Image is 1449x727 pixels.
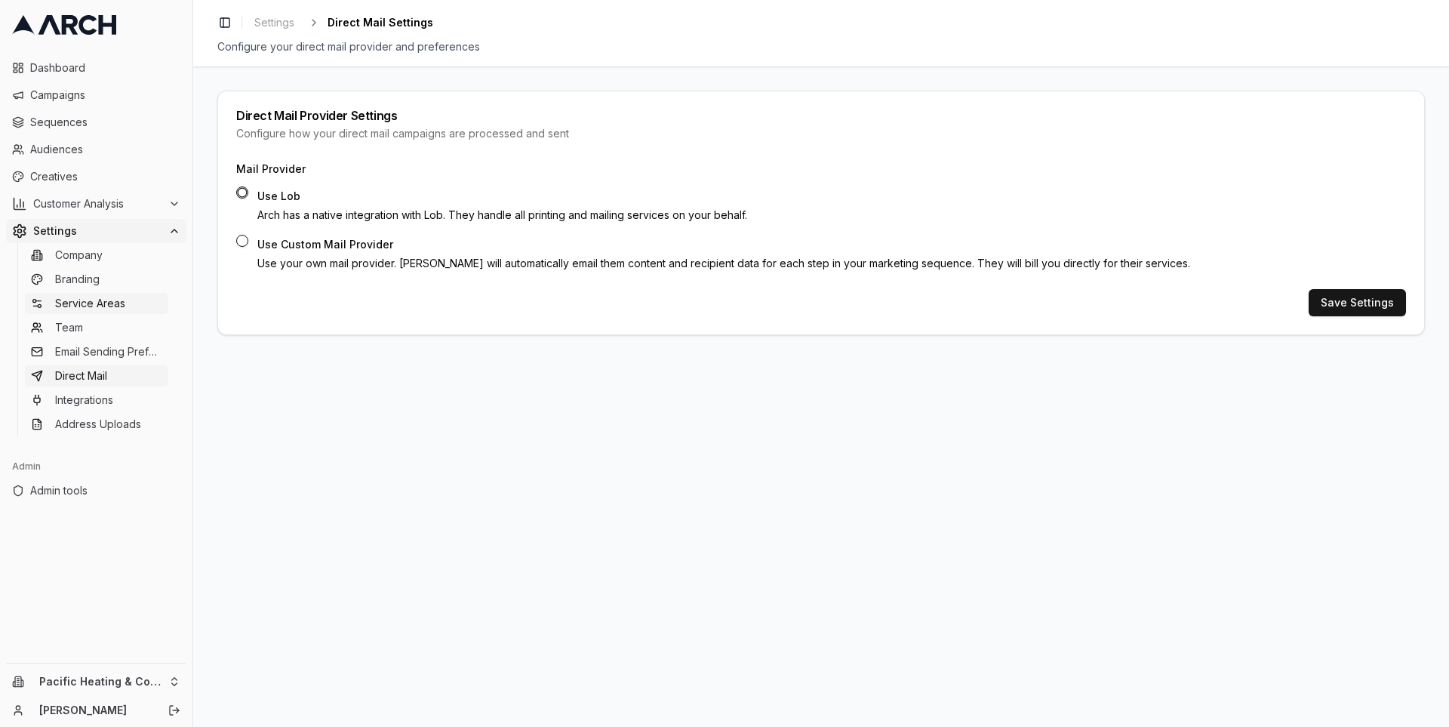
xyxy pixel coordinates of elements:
nav: breadcrumb [248,12,433,33]
div: Configure your direct mail provider and preferences [217,39,1425,54]
span: Address Uploads [55,417,141,432]
button: Save Settings [1309,289,1406,316]
a: Admin tools [6,479,186,503]
label: Use Lob [257,189,300,202]
a: Settings [248,12,300,33]
span: Company [55,248,103,263]
button: Settings [6,219,186,243]
a: Branding [25,269,168,290]
a: Company [25,245,168,266]
a: Sequences [6,110,186,134]
a: Campaigns [6,83,186,107]
span: Customer Analysis [33,196,162,211]
span: Service Areas [55,296,125,311]
a: Address Uploads [25,414,168,435]
button: Customer Analysis [6,192,186,216]
label: Mail Provider [236,162,306,175]
a: Lob [424,208,443,221]
a: Dashboard [6,56,186,80]
p: Use your own mail provider. [PERSON_NAME] will automatically email them content and recipient dat... [257,256,1190,271]
span: Email Sending Preferences [55,344,162,359]
span: Sequences [30,115,180,130]
a: Direct Mail [25,365,168,387]
a: [PERSON_NAME] [39,703,152,718]
span: Dashboard [30,60,180,75]
span: Branding [55,272,100,287]
label: Use Custom Mail Provider [257,238,393,251]
p: Arch has a native integration with . They handle all printing and mailing services on your behalf. [257,208,747,223]
span: Direct Mail Settings [328,15,433,30]
a: Creatives [6,165,186,189]
div: Direct Mail Provider Settings [236,109,1406,122]
span: Admin tools [30,483,180,498]
button: Pacific Heating & Cooling [6,670,186,694]
a: Email Sending Preferences [25,341,168,362]
a: Integrations [25,390,168,411]
button: Log out [164,700,185,721]
span: Audiences [30,142,180,157]
a: Service Areas [25,293,168,314]
span: Integrations [55,393,113,408]
div: Admin [6,454,186,479]
a: Team [25,317,168,338]
div: Configure how your direct mail campaigns are processed and sent [236,126,1406,141]
span: Direct Mail [55,368,107,384]
a: Audiences [6,137,186,162]
span: Settings [254,15,294,30]
span: Settings [33,223,162,239]
span: Team [55,320,83,335]
span: Campaigns [30,88,180,103]
span: Creatives [30,169,180,184]
span: Pacific Heating & Cooling [39,675,162,688]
